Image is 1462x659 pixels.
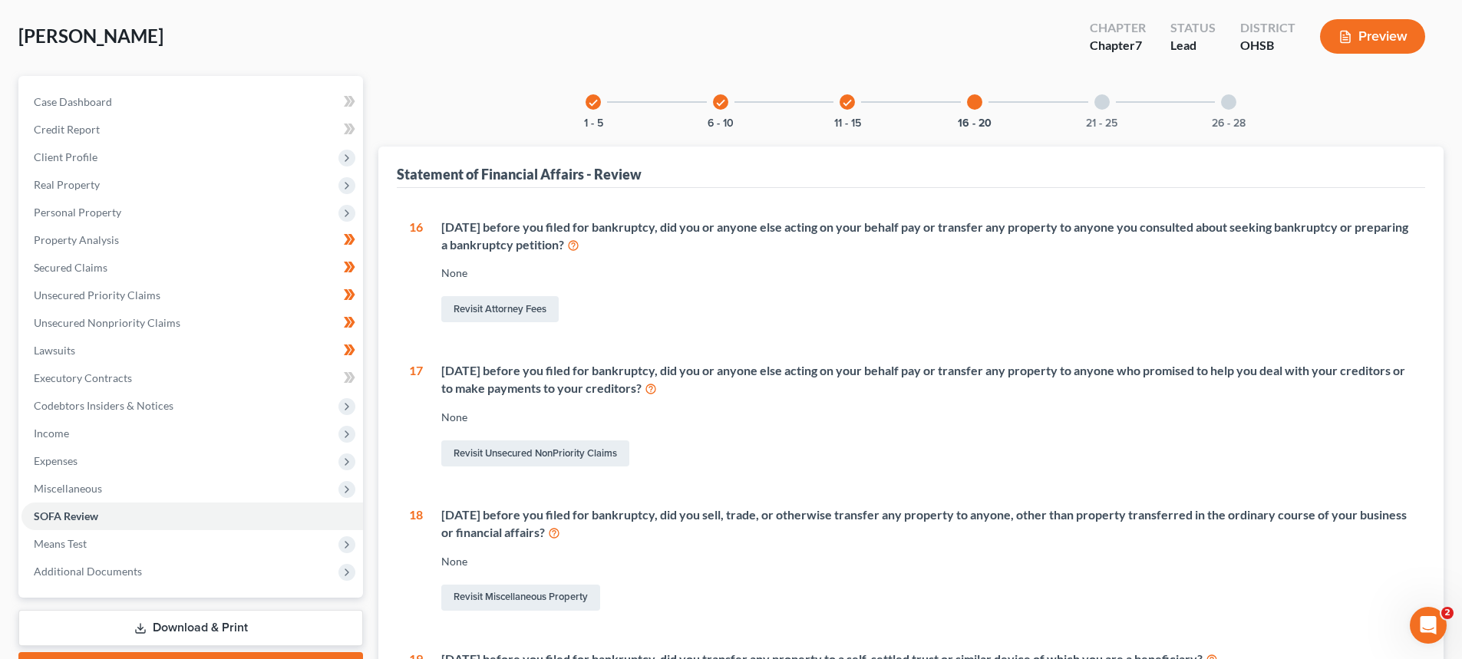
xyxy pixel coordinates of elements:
span: Client Profile [34,150,97,163]
a: Credit Report [21,116,363,143]
a: Revisit Unsecured NonPriority Claims [441,440,629,466]
span: Additional Documents [34,565,142,578]
button: 11 - 15 [834,118,861,129]
i: check [588,97,599,108]
button: 26 - 28 [1212,118,1246,129]
span: Means Test [34,537,87,550]
div: [DATE] before you filed for bankruptcy, did you or anyone else acting on your behalf pay or trans... [441,362,1413,397]
div: None [441,410,1413,425]
button: 6 - 10 [708,118,734,129]
iframe: Intercom live chat [1410,607,1447,644]
span: Miscellaneous [34,482,102,495]
span: Executory Contracts [34,371,132,384]
div: 16 [409,219,423,326]
span: Personal Property [34,206,121,219]
span: SOFA Review [34,509,98,522]
a: Case Dashboard [21,88,363,116]
span: Income [34,427,69,440]
a: Property Analysis [21,226,363,254]
div: 18 [409,506,423,614]
a: Download & Print [18,610,363,646]
span: [PERSON_NAME] [18,25,163,47]
button: Preview [1320,19,1425,54]
a: Secured Claims [21,254,363,282]
div: None [441,265,1413,281]
div: [DATE] before you filed for bankruptcy, did you sell, trade, or otherwise transfer any property t... [441,506,1413,542]
button: 21 - 25 [1086,118,1117,129]
a: SOFA Review [21,502,363,530]
span: Secured Claims [34,261,107,274]
a: Revisit Miscellaneous Property [441,585,600,611]
span: Expenses [34,454,78,467]
i: check [842,97,853,108]
div: 17 [409,362,423,470]
div: District [1240,19,1295,37]
button: 16 - 20 [958,118,992,129]
a: Revisit Attorney Fees [441,296,559,322]
span: Property Analysis [34,233,119,246]
span: 2 [1441,607,1454,619]
a: Unsecured Priority Claims [21,282,363,309]
i: check [715,97,726,108]
a: Unsecured Nonpriority Claims [21,309,363,337]
div: Chapter [1090,37,1146,54]
div: None [441,554,1413,569]
div: Status [1170,19,1216,37]
div: Statement of Financial Affairs - Review [397,165,642,183]
div: [DATE] before you filed for bankruptcy, did you or anyone else acting on your behalf pay or trans... [441,219,1413,254]
span: Unsecured Nonpriority Claims [34,316,180,329]
a: Lawsuits [21,337,363,364]
a: Executory Contracts [21,364,363,392]
span: Codebtors Insiders & Notices [34,399,173,412]
span: Real Property [34,178,100,191]
div: Chapter [1090,19,1146,37]
span: Credit Report [34,123,100,136]
button: 1 - 5 [584,118,603,129]
span: 7 [1135,38,1142,52]
span: Unsecured Priority Claims [34,288,160,301]
div: OHSB [1240,37,1295,54]
span: Lawsuits [34,344,75,357]
div: Lead [1170,37,1216,54]
span: Case Dashboard [34,95,112,108]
